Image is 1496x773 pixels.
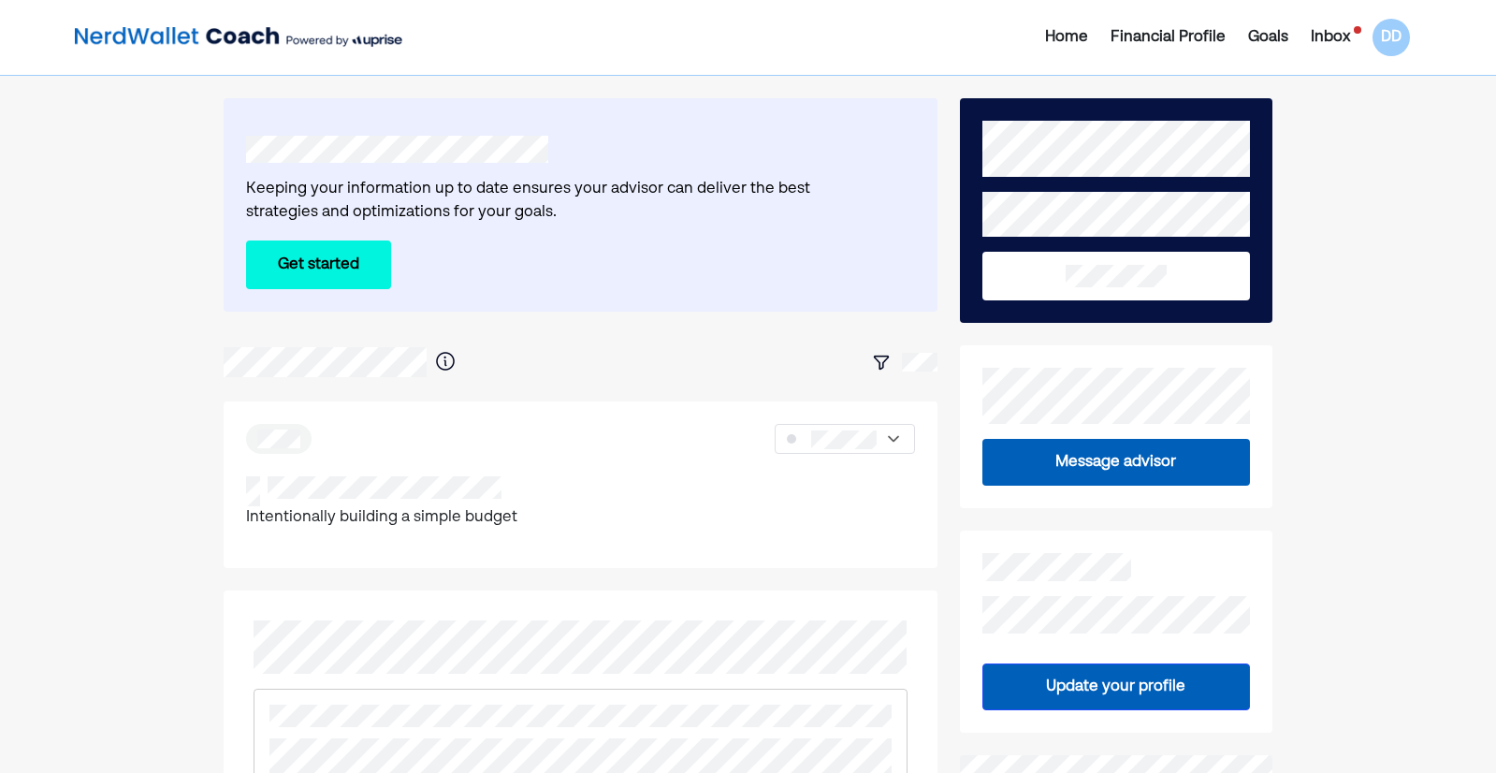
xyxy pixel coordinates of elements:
[982,664,1249,710] button: Update your profile
[246,178,815,226] div: Keeping your information up to date ensures your advisor can deliver the best strategies and opti...
[1111,26,1226,49] div: Financial Profile
[982,439,1249,486] button: Message advisor
[1248,26,1288,49] div: Goals
[246,506,517,531] p: Intentionally building a simple budget
[246,241,391,289] button: Get started
[1045,26,1088,49] div: Home
[1373,19,1410,56] div: DD
[1311,26,1350,49] div: Inbox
